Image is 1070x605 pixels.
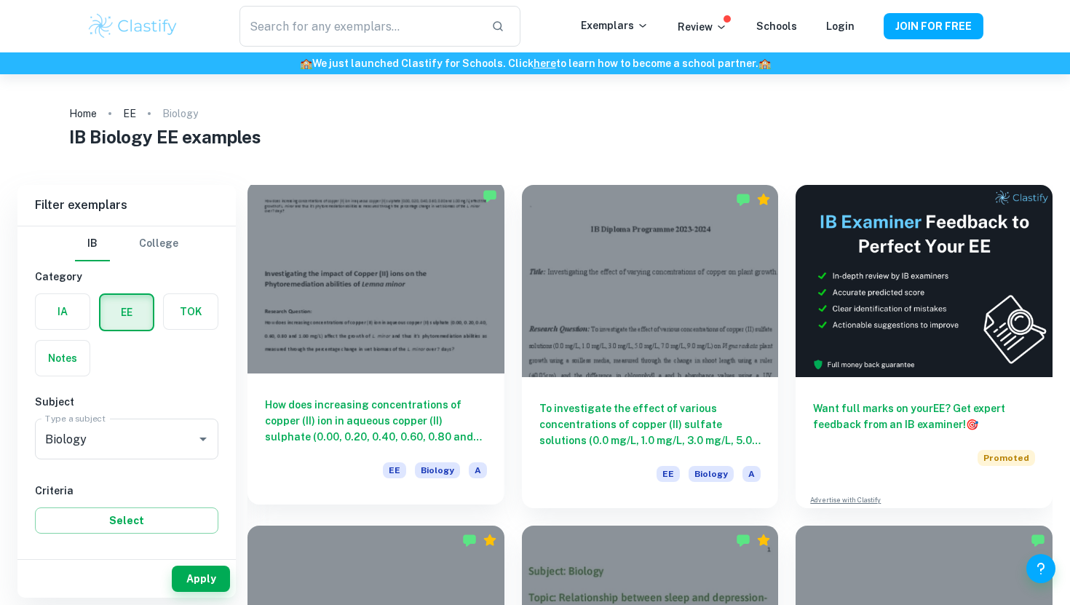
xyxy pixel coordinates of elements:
img: Marked [736,192,750,207]
div: Premium [756,533,771,547]
a: How does increasing concentrations of copper (II) ion in aqueous copper (II) sulphate (0.00, 0.20... [247,185,504,508]
h6: Want full marks on your EE ? Get expert feedback from an IB examiner! [813,400,1035,432]
a: To investigate the effect of various concentrations of copper (II) sulfate solutions (0.0 mg/L, 1... [522,185,779,508]
h6: Filter exemplars [17,185,236,226]
h6: Category [35,269,218,285]
a: Advertise with Clastify [810,495,881,505]
img: Marked [483,189,497,203]
span: 🎯 [966,419,978,430]
span: 🏫 [300,58,312,69]
img: Thumbnail [796,185,1053,377]
a: Schools [756,20,797,32]
p: Review [678,19,727,35]
a: EE [123,103,136,124]
h6: We just launched Clastify for Schools. Click to learn how to become a school partner. [3,55,1067,71]
a: here [534,58,556,69]
button: Open [193,429,213,449]
img: Marked [462,533,477,547]
h6: Grade [35,551,218,567]
div: Filter type choice [75,226,178,261]
label: Type a subject [45,412,106,424]
div: Premium [756,192,771,207]
span: A [742,466,761,482]
h6: Subject [35,394,218,410]
a: Want full marks on yourEE? Get expert feedback from an IB examiner!PromotedAdvertise with Clastify [796,185,1053,508]
span: Biology [689,466,734,482]
button: College [139,226,178,261]
a: Login [826,20,855,32]
p: Exemplars [581,17,649,33]
div: Premium [483,533,497,547]
h6: Criteria [35,483,218,499]
button: JOIN FOR FREE [884,13,983,39]
img: Marked [1031,533,1045,547]
span: EE [383,462,406,478]
button: Select [35,507,218,534]
span: Biology [415,462,460,478]
a: Home [69,103,97,124]
button: TOK [164,294,218,329]
h6: To investigate the effect of various concentrations of copper (II) sulfate solutions (0.0 mg/L, 1... [539,400,761,448]
span: EE [657,466,680,482]
img: Marked [736,533,750,547]
button: IB [75,226,110,261]
button: Help and Feedback [1026,554,1055,583]
span: 🏫 [758,58,771,69]
h6: How does increasing concentrations of copper (II) ion in aqueous copper (II) sulphate (0.00, 0.20... [265,397,487,445]
p: Biology [162,106,198,122]
img: Clastify logo [87,12,179,41]
h1: IB Biology EE examples [69,124,1001,150]
input: Search for any exemplars... [239,6,480,47]
button: Apply [172,566,230,592]
button: EE [100,295,153,330]
span: A [469,462,487,478]
button: IA [36,294,90,329]
button: Notes [36,341,90,376]
span: Promoted [978,450,1035,466]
